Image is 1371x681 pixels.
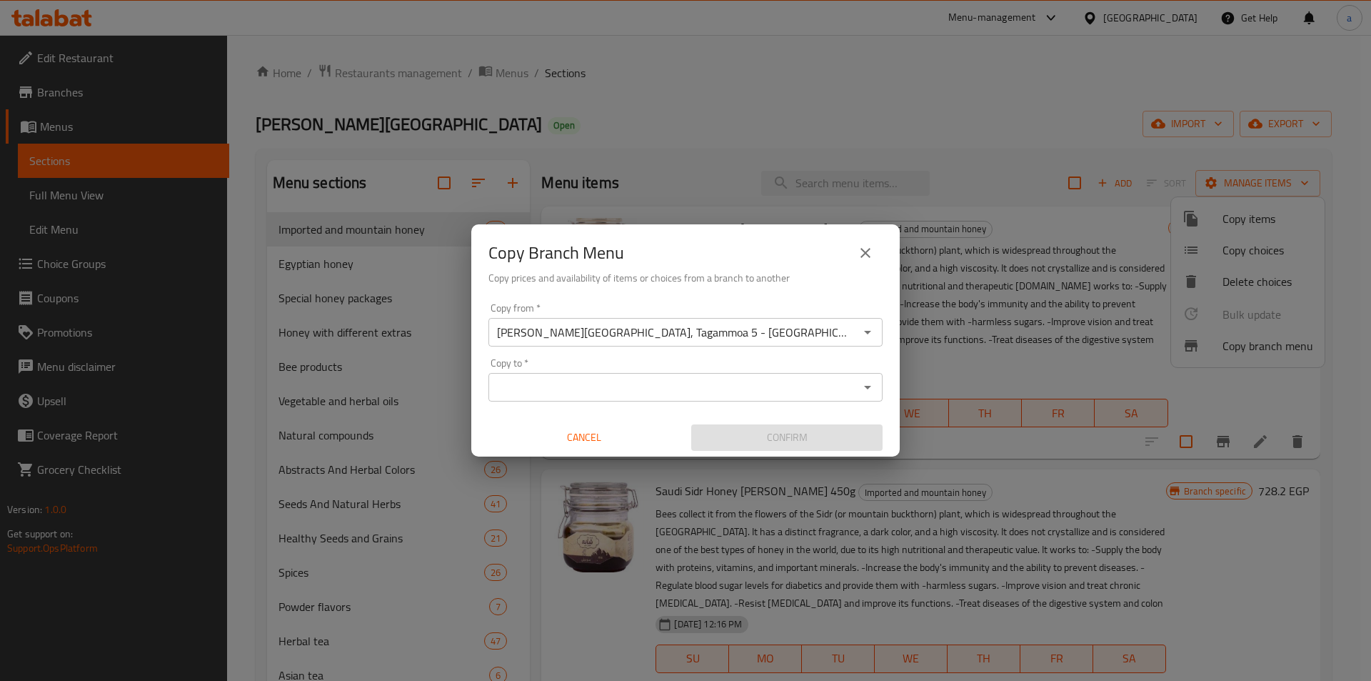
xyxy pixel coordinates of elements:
span: Cancel [494,429,674,447]
button: Open [858,322,878,342]
button: Open [858,377,878,397]
h2: Copy Branch Menu [488,242,624,264]
button: close [848,236,883,270]
h6: Copy prices and availability of items or choices from a branch to another [488,270,883,286]
button: Cancel [488,424,680,451]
